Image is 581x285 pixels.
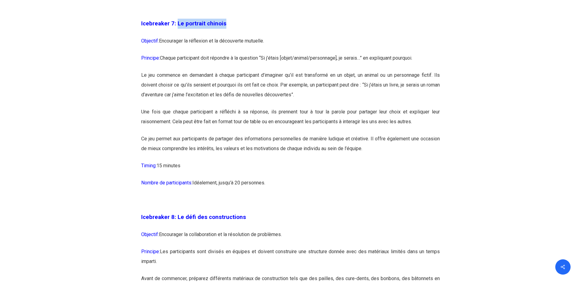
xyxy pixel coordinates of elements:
[141,36,440,53] p: Encourager la réflexion et la découverte mutuelle.
[141,231,159,237] span: Objectif:
[141,20,226,27] span: Icebreaker 7: Le portrait chinois
[141,247,440,274] p: Les participants sont divisés en équipes et doivent construire une structure donnée avec des maté...
[141,230,440,247] p: Encourager la collaboration et la résolution de problèmes.
[141,161,440,178] p: 15 minutes
[141,163,157,168] span: Timing:
[141,107,440,134] p: Une fois que chaque participant a réfléchi à sa réponse, ils prennent tour à tour la parole pour ...
[141,249,160,254] span: Principe:
[141,70,440,107] p: Le jeu commence en demandant à chaque participant d’imaginer qu’il est transformé en un objet, un...
[141,178,440,195] p: Idéalement, jusqu’à 20 personnes.
[141,134,440,161] p: Ce jeu permet aux participants de partager des informations personnelles de manière ludique et cr...
[141,53,440,70] p: Chaque participant doit répondre à la question “Si j’étais [objet/animal/personnage], je serais…”...
[141,180,192,186] span: Nombre de participants:
[141,55,160,61] span: Principe:
[141,214,246,220] span: Icebreaker 8: Le défi des constructions
[141,38,159,44] span: Objectif:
